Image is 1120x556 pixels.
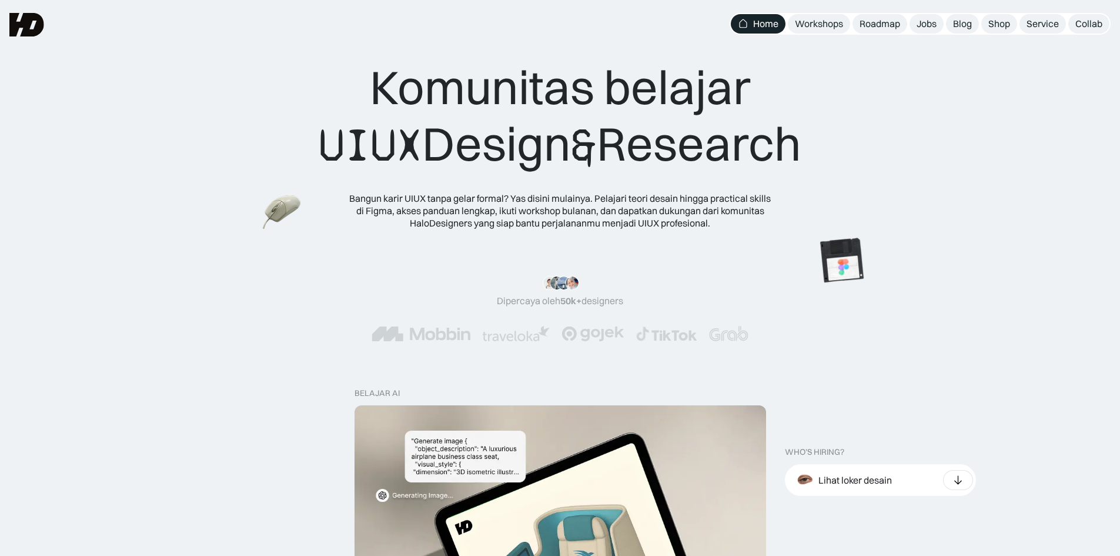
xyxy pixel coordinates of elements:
span: UIUX [319,117,422,174]
div: Blog [953,18,972,30]
a: Collab [1068,14,1109,34]
div: Jobs [917,18,937,30]
a: Jobs [910,14,944,34]
div: Roadmap [860,18,900,30]
a: Blog [946,14,979,34]
div: Bangun karir UIUX tanpa gelar formal? Yas disini mulainya. Pelajari teori desain hingga practical... [349,192,772,229]
a: Roadmap [852,14,907,34]
a: Shop [981,14,1017,34]
div: Lihat loker desain [818,474,892,487]
span: & [571,117,597,174]
div: WHO’S HIRING? [785,447,844,457]
div: Service [1027,18,1059,30]
div: Home [753,18,778,30]
span: 50k+ [560,295,581,307]
div: Collab [1075,18,1102,30]
a: Workshops [788,14,850,34]
div: belajar ai [355,388,400,398]
a: Service [1019,14,1066,34]
div: Komunitas belajar Design Research [319,59,801,174]
div: Dipercaya oleh designers [497,295,623,307]
a: Home [731,14,785,34]
div: Shop [988,18,1010,30]
div: Workshops [795,18,843,30]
